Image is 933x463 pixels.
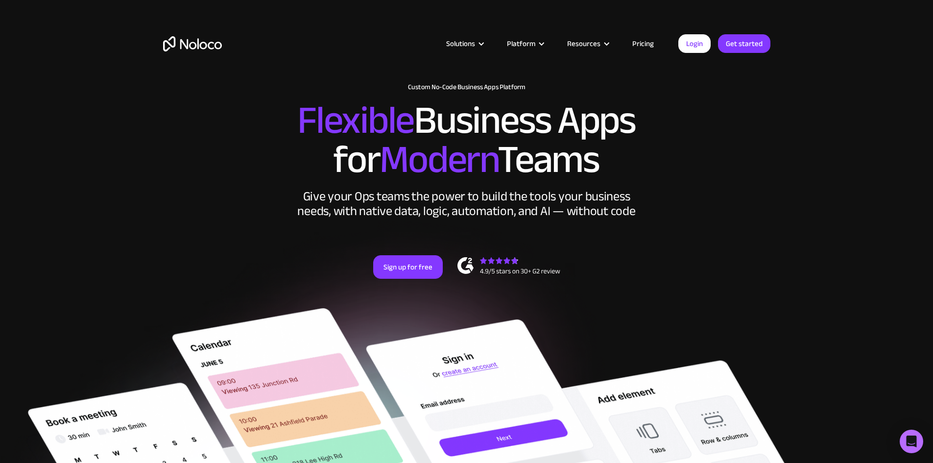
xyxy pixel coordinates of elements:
div: Solutions [446,37,475,50]
a: home [163,36,222,51]
a: Login [678,34,711,53]
div: Platform [495,37,555,50]
div: Open Intercom Messenger [900,430,923,453]
h2: Business Apps for Teams [163,101,770,179]
div: Resources [567,37,600,50]
a: Get started [718,34,770,53]
a: Sign up for free [373,255,443,279]
span: Flexible [297,84,414,157]
div: Give your Ops teams the power to build the tools your business needs, with native data, logic, au... [295,189,638,219]
div: Platform [507,37,535,50]
span: Modern [380,123,498,196]
div: Resources [555,37,620,50]
a: Pricing [620,37,666,50]
div: Solutions [434,37,495,50]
